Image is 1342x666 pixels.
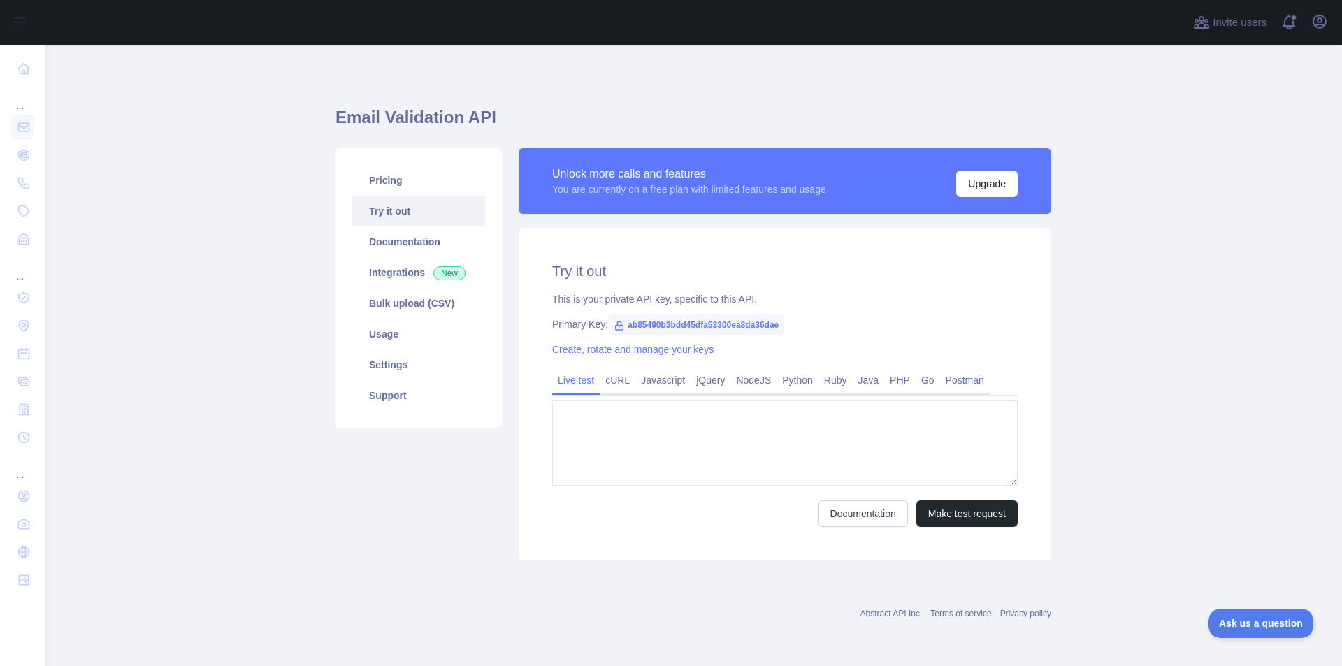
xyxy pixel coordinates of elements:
div: Unlock more calls and features [552,166,826,182]
a: Privacy policy [1000,609,1051,618]
a: Abstract API Inc. [860,609,923,618]
div: This is your private API key, specific to this API. [552,292,1018,306]
a: cURL [600,369,635,391]
a: Ruby [818,369,853,391]
a: Settings [352,349,485,380]
div: ... [11,453,34,481]
span: ab85490b3bdd45dfa53300ea8da36dae [608,314,784,335]
a: Documentation [352,226,485,257]
a: Pricing [352,165,485,196]
a: Try it out [352,196,485,226]
div: You are currently on a free plan with limited features and usage [552,182,826,196]
button: Invite users [1190,11,1269,34]
button: Make test request [916,500,1018,527]
span: New [433,266,466,280]
a: Integrations New [352,257,485,288]
a: Postman [940,369,990,391]
a: Python [777,369,818,391]
h2: Try it out [552,261,1018,281]
a: Javascript [635,369,691,391]
a: PHP [884,369,916,391]
button: Upgrade [956,171,1018,197]
h1: Email Validation API [335,106,1051,140]
div: Primary Key: [552,317,1018,331]
a: Java [853,369,885,391]
a: Live test [552,369,600,391]
div: ... [11,254,34,282]
a: Go [916,369,940,391]
iframe: Toggle Customer Support [1208,609,1314,638]
a: Usage [352,319,485,349]
a: Bulk upload (CSV) [352,288,485,319]
a: jQuery [691,369,730,391]
a: Create, rotate and manage your keys [552,344,714,355]
a: Terms of service [930,609,991,618]
a: NodeJS [730,369,777,391]
div: ... [11,84,34,112]
span: Invite users [1213,15,1267,31]
a: Documentation [818,500,908,527]
a: Support [352,380,485,411]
